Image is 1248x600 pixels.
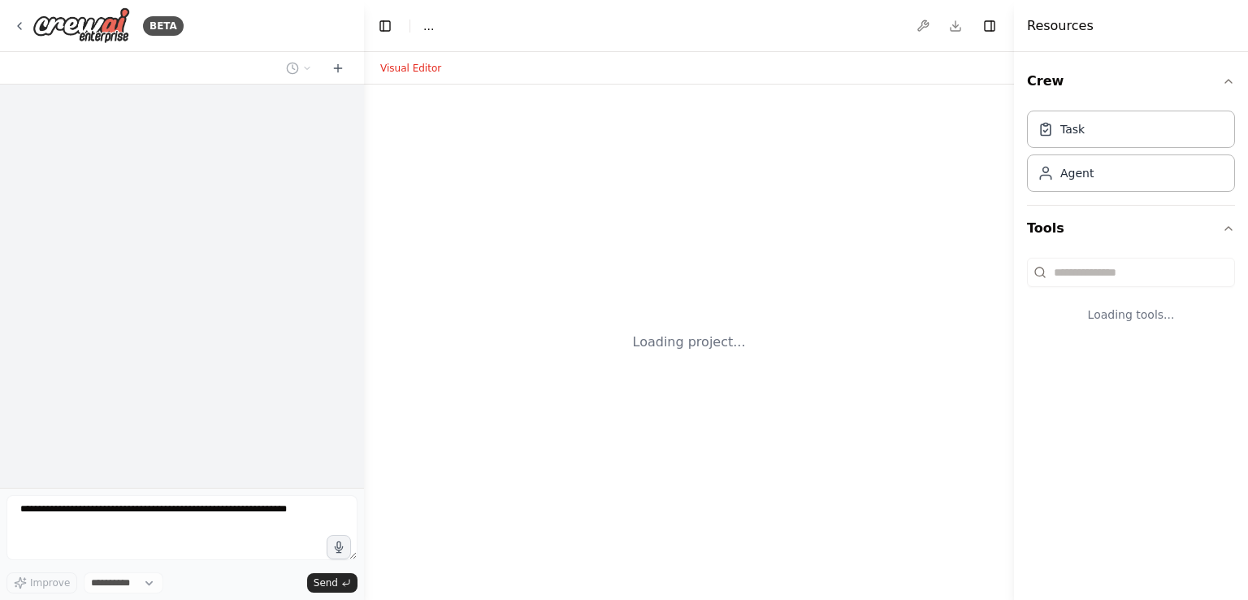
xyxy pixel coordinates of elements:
[32,7,130,44] img: Logo
[1027,251,1235,349] div: Tools
[1027,104,1235,205] div: Crew
[374,15,396,37] button: Hide left sidebar
[978,15,1001,37] button: Hide right sidebar
[279,59,318,78] button: Switch to previous chat
[1027,16,1094,36] h4: Resources
[1027,293,1235,336] div: Loading tools...
[1027,59,1235,104] button: Crew
[1060,165,1094,181] div: Agent
[314,576,338,589] span: Send
[423,18,434,34] span: ...
[30,576,70,589] span: Improve
[327,535,351,559] button: Click to speak your automation idea
[1060,121,1085,137] div: Task
[325,59,351,78] button: Start a new chat
[423,18,434,34] nav: breadcrumb
[633,333,746,352] div: Loading project...
[307,573,357,593] button: Send
[143,16,184,36] div: BETA
[370,59,451,78] button: Visual Editor
[6,572,77,593] button: Improve
[1027,206,1235,251] button: Tools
